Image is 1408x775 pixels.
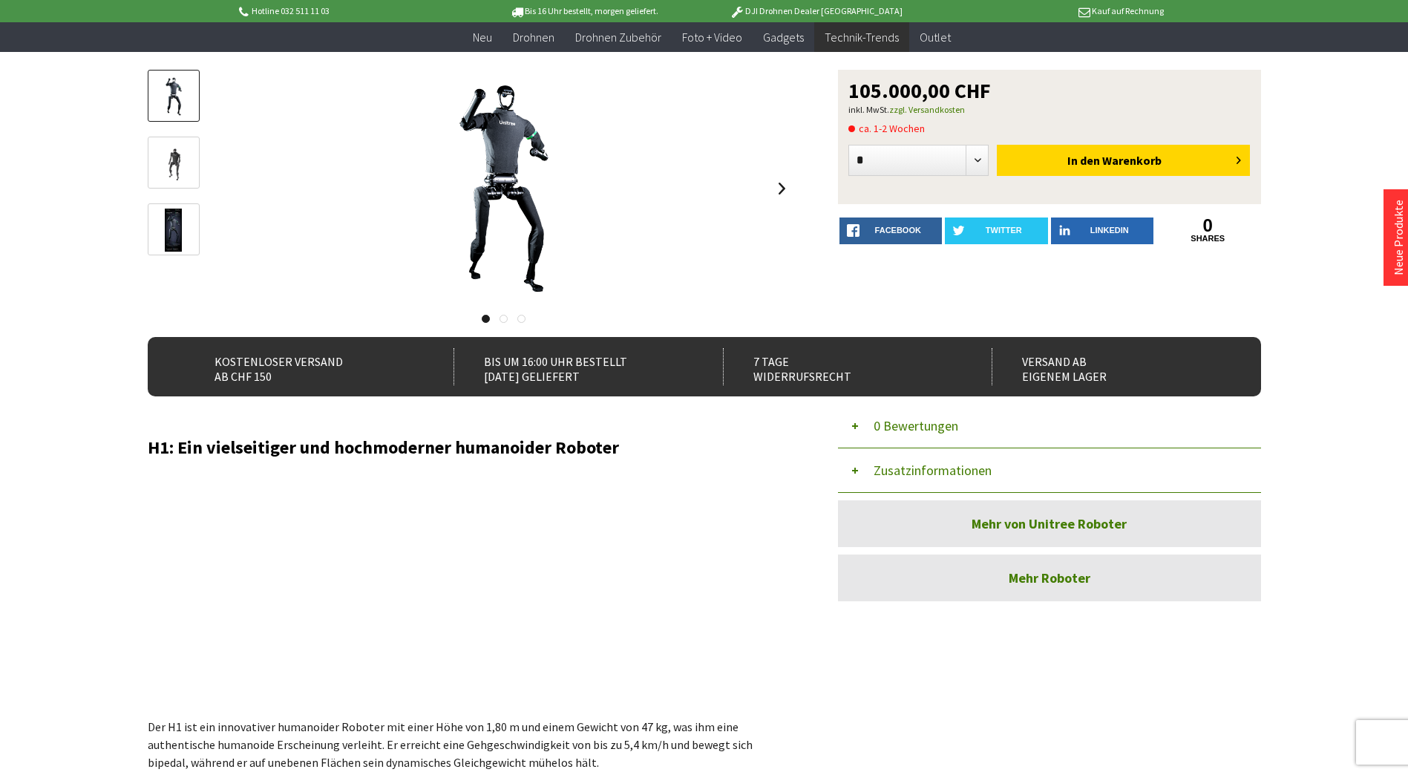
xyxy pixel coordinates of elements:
span: Drohnen Zubehör [575,30,661,45]
span: Neu [473,30,492,45]
div: 7 Tage Widerrufsrecht [723,348,960,385]
span: twitter [986,226,1022,235]
button: In den Warenkorb [997,145,1250,176]
p: DJI Drohnen Dealer [GEOGRAPHIC_DATA] [700,2,931,20]
img: Vorschau: H1: Humanoider Roboter Unitree [152,75,195,118]
span: Gadgets [763,30,804,45]
div: Kostenloser Versand ab CHF 150 [185,348,422,385]
a: 0 [1156,218,1260,234]
a: shares [1156,234,1260,243]
a: Outlet [909,22,961,53]
p: Der H1 ist ein innovativer humanoider Roboter mit einer Höhe von 1,80 m und einem Gewicht von 47 ... [148,718,793,771]
button: Zusatzinformationen [838,448,1261,493]
a: Mehr Roboter [838,555,1261,601]
p: Hotline 032 511 11 03 [237,2,468,20]
span: 105.000,00 CHF [848,80,991,101]
img: H1: Humanoider Roboter Unitree [385,70,623,307]
a: Foto + Video [672,22,753,53]
a: Gadgets [753,22,814,53]
p: Kauf auf Rechnung [932,2,1164,20]
span: In den [1067,153,1100,168]
span: Warenkorb [1102,153,1162,168]
a: zzgl. Versandkosten [889,104,965,115]
span: ca. 1-2 Wochen [848,120,925,137]
button: 0 Bewertungen [838,404,1261,448]
a: twitter [945,218,1048,244]
p: inkl. MwSt. [848,101,1251,119]
span: LinkedIn [1090,226,1129,235]
span: facebook [875,226,921,235]
a: facebook [839,218,943,244]
h2: H1: Ein vielseitiger und hochmoderner humanoider Roboter [148,438,793,457]
div: Versand ab eigenem Lager [992,348,1228,385]
a: Neue Produkte [1391,200,1406,275]
a: Mehr von Unitree Roboter [838,500,1261,547]
span: Drohnen [513,30,554,45]
span: Outlet [920,30,951,45]
a: LinkedIn [1051,218,1154,244]
div: Bis um 16:00 Uhr bestellt [DATE] geliefert [453,348,690,385]
a: Drohnen Zubehör [565,22,672,53]
span: Technik-Trends [825,30,899,45]
p: Bis 16 Uhr bestellt, morgen geliefert. [468,2,700,20]
span: Foto + Video [682,30,742,45]
a: Neu [462,22,502,53]
a: Technik-Trends [814,22,909,53]
a: Drohnen [502,22,565,53]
